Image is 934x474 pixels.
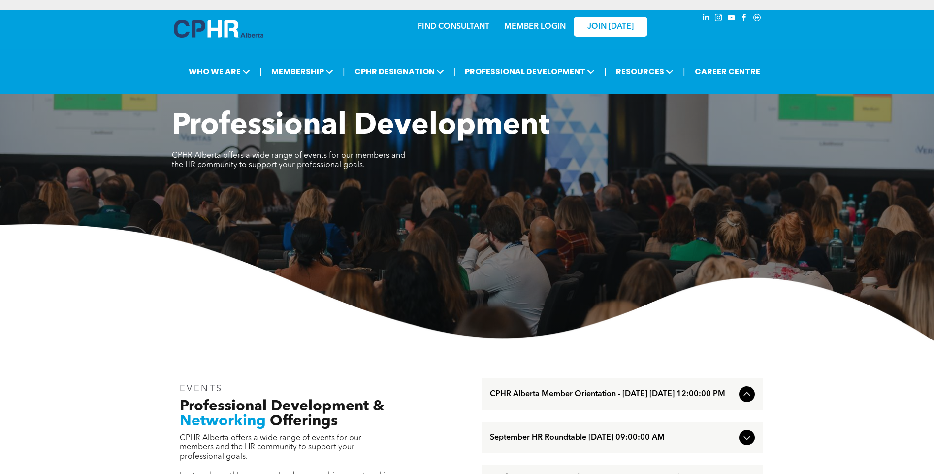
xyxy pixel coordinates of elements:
[172,111,549,141] span: Professional Development
[490,433,735,442] span: September HR Roundtable [DATE] 09:00:00 AM
[604,62,607,82] li: |
[739,12,750,26] a: facebook
[752,12,763,26] a: Social network
[587,22,634,32] span: JOIN [DATE]
[268,63,336,81] span: MEMBERSHIP
[186,63,253,81] span: WHO WE ARE
[462,63,598,81] span: PROFESSIONAL DEVELOPMENT
[180,399,384,414] span: Professional Development &
[453,62,456,82] li: |
[613,63,676,81] span: RESOURCES
[270,414,338,429] span: Offerings
[418,23,489,31] a: FIND CONSULTANT
[172,152,405,169] span: CPHR Alberta offers a wide range of events for our members and the HR community to support your p...
[574,17,647,37] a: JOIN [DATE]
[726,12,737,26] a: youtube
[701,12,711,26] a: linkedin
[692,63,763,81] a: CAREER CENTRE
[490,390,735,399] span: CPHR Alberta Member Orientation - [DATE] [DATE] 12:00:00 PM
[174,20,263,38] img: A blue and white logo for cp alberta
[683,62,685,82] li: |
[180,434,361,461] span: CPHR Alberta offers a wide range of events for our members and the HR community to support your p...
[352,63,447,81] span: CPHR DESIGNATION
[713,12,724,26] a: instagram
[180,384,224,393] span: EVENTS
[504,23,566,31] a: MEMBER LOGIN
[259,62,262,82] li: |
[343,62,345,82] li: |
[180,414,266,429] span: Networking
